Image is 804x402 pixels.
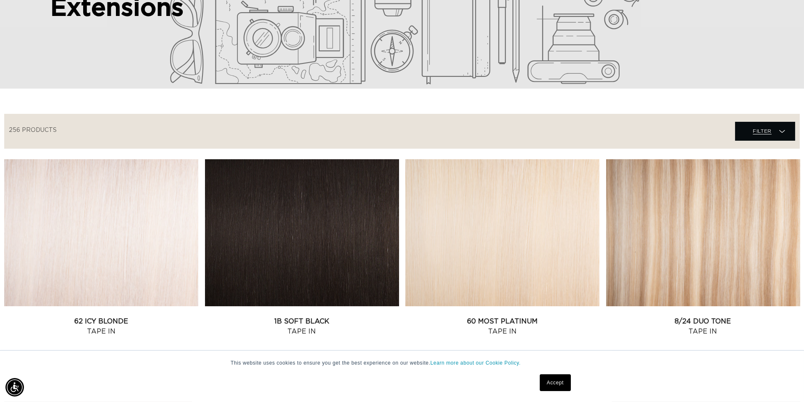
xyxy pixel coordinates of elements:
a: 62 Icy Blonde Tape In [4,316,198,336]
div: Accessibility Menu [5,378,24,397]
iframe: Chat Widget [762,362,804,402]
summary: Filter [735,122,795,141]
a: Learn more about our Cookie Policy. [431,360,521,366]
a: 1B Soft Black Tape In [205,316,399,336]
a: 8/24 Duo Tone Tape In [606,316,800,336]
p: This website uses cookies to ensure you get the best experience on our website. [231,359,573,367]
span: Filter [753,123,772,139]
a: Accept [540,374,571,391]
a: 60 Most Platinum Tape In [405,316,599,336]
span: 256 products [9,127,57,133]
